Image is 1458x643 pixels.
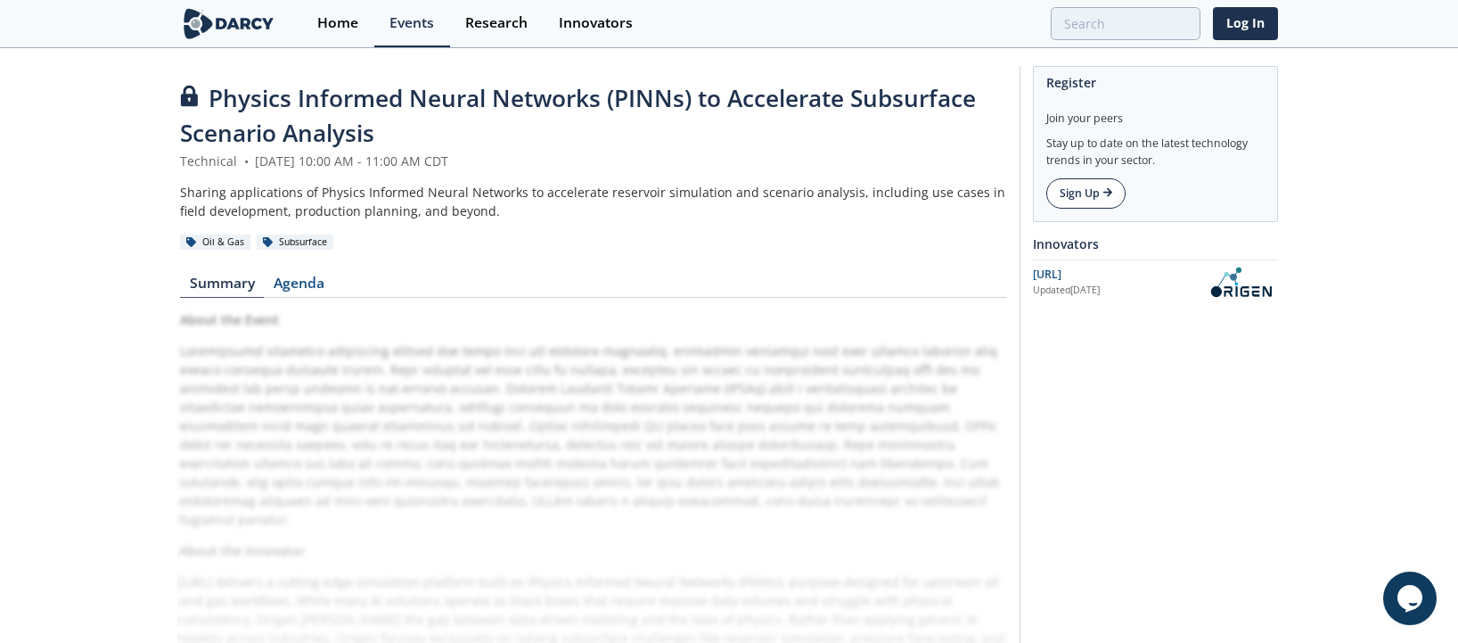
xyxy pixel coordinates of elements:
[389,16,434,30] div: Events
[1046,127,1265,169] div: Stay up to date on the latest technology trends in your sector.
[1383,572,1440,625] iframe: chat widget
[317,16,358,30] div: Home
[1051,7,1200,40] input: Advanced Search
[180,152,1007,170] div: Technical [DATE] 10:00 AM - 11:00 AM CDT
[1033,284,1203,298] div: Updated [DATE]
[1033,267,1278,298] a: [URL] Updated[DATE] OriGen.AI
[1046,178,1126,209] a: Sign Up
[1213,7,1278,40] a: Log In
[1046,67,1265,98] div: Register
[1046,98,1265,127] div: Join your peers
[1203,267,1278,298] img: OriGen.AI
[180,183,1007,220] div: Sharing applications of Physics Informed Neural Networks to accelerate reservoir simulation and s...
[180,8,277,39] img: logo-wide.svg
[559,16,633,30] div: Innovators
[1033,228,1278,260] div: Innovators
[180,82,976,149] span: Physics Informed Neural Networks (PINNs) to Accelerate Subsurface Scenario Analysis
[264,276,333,298] a: Agenda
[241,153,251,169] span: •
[257,235,333,251] div: Subsurface
[180,235,250,251] div: Oil & Gas
[465,16,528,30] div: Research
[180,276,264,298] a: Summary
[1033,267,1203,283] div: [URL]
